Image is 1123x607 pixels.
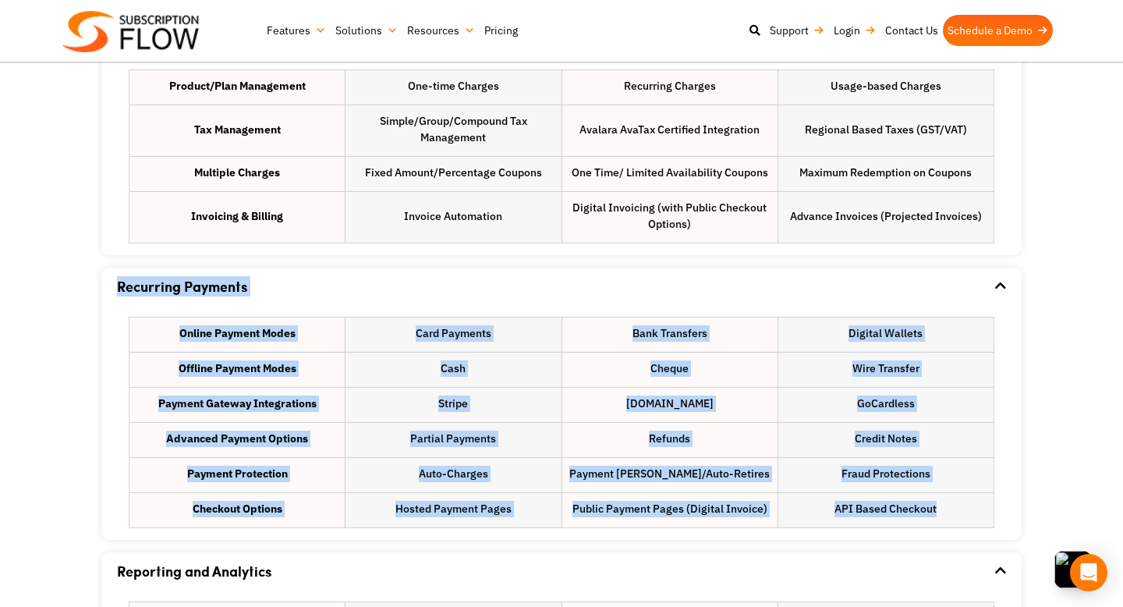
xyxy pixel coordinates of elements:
[345,192,561,243] li: Invoice Automation
[166,431,308,447] strong: Advanced Payment Options
[778,388,994,422] li: GoCardless
[117,305,1006,540] div: Recurring Payments
[179,360,296,377] strong: Offline Payment Modes
[345,388,561,422] li: Stripe
[345,318,561,352] li: Card Payments
[187,466,288,482] strong: Payment Protection
[562,318,778,352] li: Bank Transfers
[194,122,281,138] strong: Tax Management
[345,70,561,105] li: One-time Charges
[117,552,1006,590] div: Reporting and Analytics
[169,78,306,94] strong: Product/Plan Management
[402,15,480,46] a: Resources
[562,70,778,105] li: Recurring Charges
[117,58,1006,255] div: Recurring Billing
[778,70,994,105] li: Usage-based Charges
[345,105,561,156] li: Simple/Group/Compound Tax Management
[778,157,994,191] li: Maximum Redemption on Coupons
[778,423,994,457] li: Credit Notes
[778,318,994,352] li: Digital Wallets
[345,423,561,457] li: Partial Payments
[345,157,561,191] li: Fixed Amount/Percentage Coupons
[345,458,561,492] li: Auto-Charges
[117,276,247,296] a: Recurring Payments
[194,165,280,181] strong: Multiple Charges
[480,15,523,46] a: Pricing
[117,268,1006,305] div: Recurring Payments
[331,15,402,46] a: Solutions
[765,15,829,46] a: Support
[562,388,778,422] li: [DOMAIN_NAME]
[880,15,943,46] a: Contact Us
[562,105,778,156] li: Avalara AvaTax Certified Integration
[778,105,994,156] li: Regional Based Taxes (GST/VAT)
[62,11,199,52] img: Subscriptionflow
[179,325,296,342] strong: Online Payment Modes
[117,561,271,581] a: Reporting and Analytics
[778,353,994,387] li: Wire Transfer
[191,208,283,225] strong: Invoicing & Billing
[345,493,561,527] li: Hosted Payment Pages
[562,353,778,387] li: Cheque
[1070,554,1107,591] div: Open Intercom Messenger
[562,192,778,243] li: Digital Invoicing (with Public Checkout Options)
[158,396,317,412] strong: Payment Gateway Integrations
[778,493,994,527] li: API Based Checkout
[778,192,994,243] li: Advance Invoices (Projected Invoices)
[562,423,778,457] li: Refunds
[262,15,331,46] a: Features
[193,501,282,517] strong: Checkout Options
[562,493,778,527] li: Public Payment Pages (Digital Invoice)
[943,15,1053,46] a: Schedule a Demo
[345,353,561,387] li: Cash
[562,157,778,191] li: One Time/ Limited Availability Coupons
[778,458,994,492] li: Fraud Protections
[562,458,778,492] li: Payment [PERSON_NAME]/Auto-Retires
[829,15,880,46] a: Login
